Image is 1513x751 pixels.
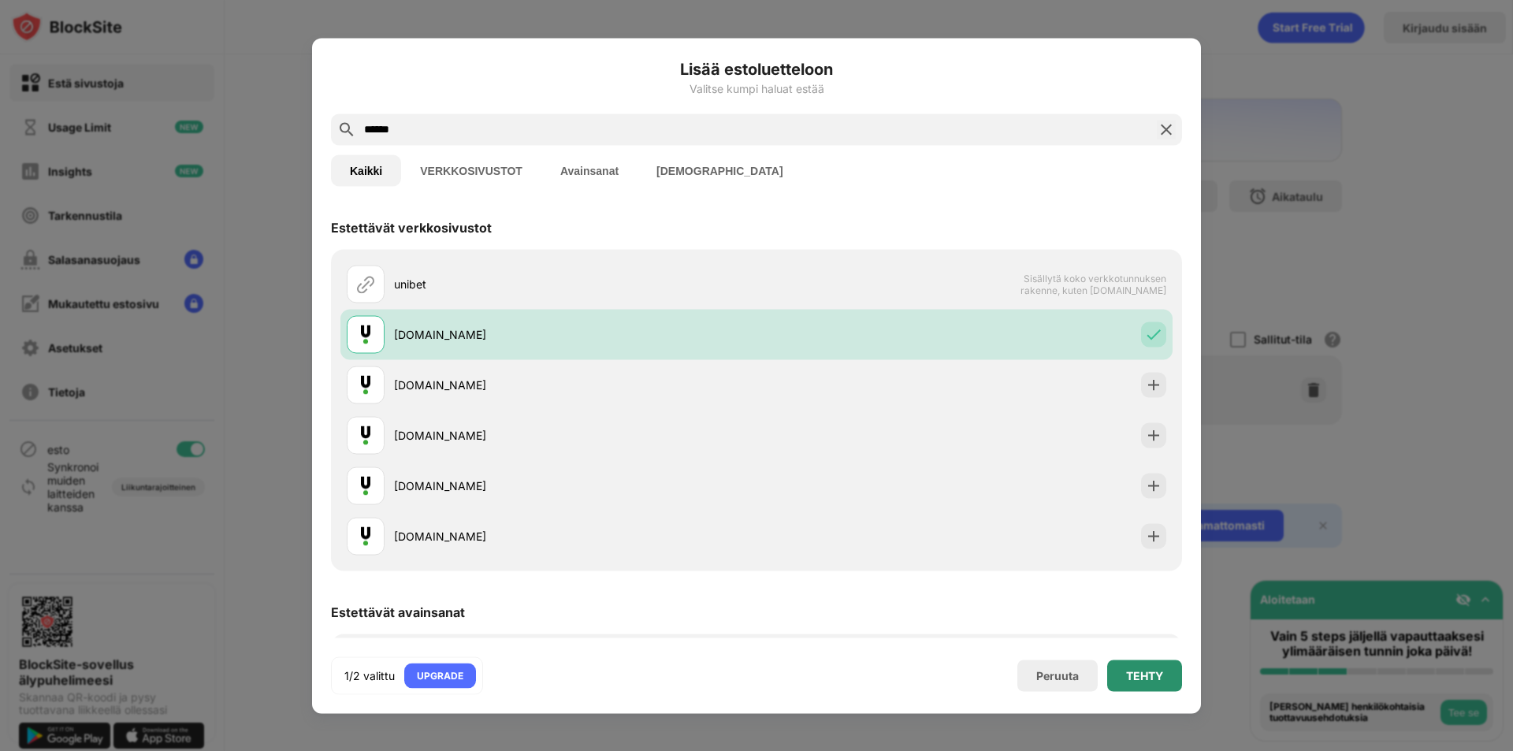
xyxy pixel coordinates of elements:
button: VERKKOSIVUSTOT [401,154,541,186]
button: Kaikki [331,154,401,186]
img: search-close [1157,120,1176,139]
h6: Lisää estoluetteloon [331,57,1182,80]
div: unibet [394,276,756,292]
img: favicons [356,325,375,344]
img: favicons [356,375,375,394]
div: [DOMAIN_NAME] [394,377,756,393]
button: [DEMOGRAPHIC_DATA] [638,154,801,186]
div: Estettävät verkkosivustot [331,219,492,235]
div: Valitse kumpi haluat estää [331,82,1182,95]
img: url.svg [356,274,375,293]
div: [DOMAIN_NAME] [394,528,756,545]
div: [DOMAIN_NAME] [394,478,756,494]
div: TEHTY [1126,669,1163,682]
img: favicons [356,476,375,495]
div: [DOMAIN_NAME] [394,326,756,343]
div: [DOMAIN_NAME] [394,427,756,444]
span: Sisällytä koko verkkotunnuksen rakenne, kuten [DOMAIN_NAME] [1004,272,1166,296]
div: Estettävät avainsanat [331,604,465,619]
img: favicons [356,526,375,545]
div: 1/2 valittu [344,667,395,683]
div: UPGRADE [417,667,463,683]
img: search.svg [337,120,356,139]
img: favicons [356,426,375,444]
button: Avainsanat [541,154,638,186]
div: Peruuta [1036,669,1079,682]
